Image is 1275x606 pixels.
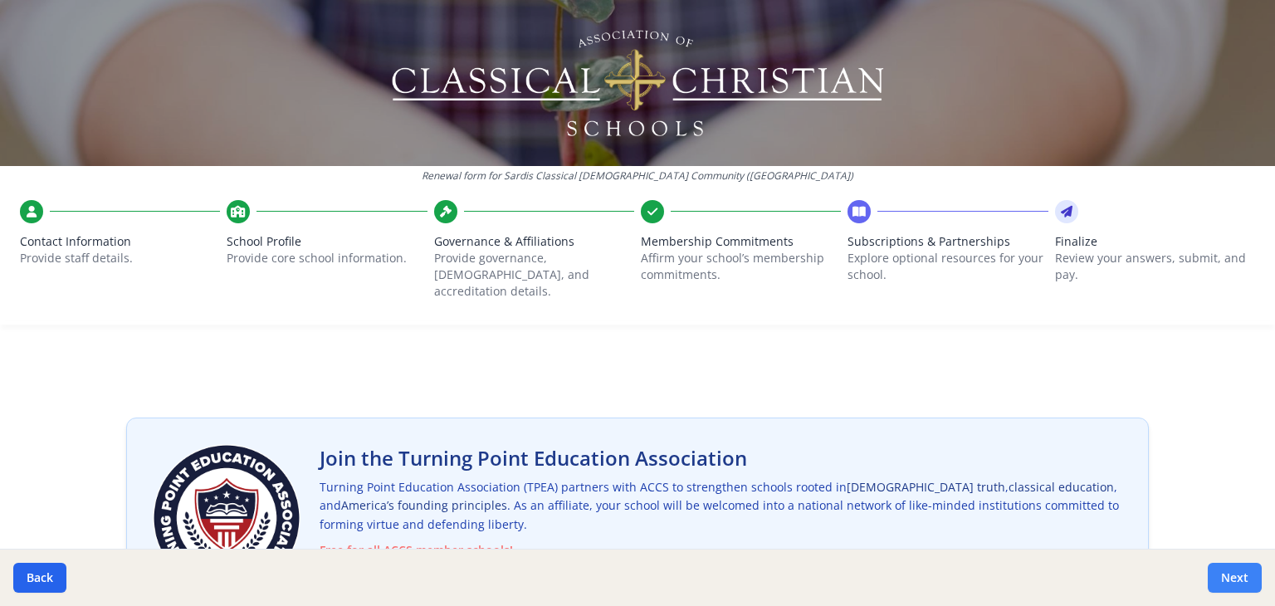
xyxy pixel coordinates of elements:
span: School Profile [227,233,427,250]
p: Provide staff details. [20,250,220,266]
img: Turning Point Education Association Logo [147,438,306,598]
span: Finalize [1055,233,1255,250]
button: Next [1208,563,1262,593]
span: Governance & Affiliations [434,233,634,250]
p: Turning Point Education Association (TPEA) partners with ACCS to strengthen schools rooted in , ,... [320,478,1128,583]
span: Membership Commitments [641,233,841,250]
span: Subscriptions & Partnerships [848,233,1048,250]
span: America’s founding principles [341,497,507,513]
span: Free for all ACCS member schools! [320,541,1128,560]
h2: Join the Turning Point Education Association [320,445,1128,472]
img: Logo [389,25,887,141]
span: Contact Information [20,233,220,250]
button: Back [13,563,66,593]
p: Provide governance, [DEMOGRAPHIC_DATA], and accreditation details. [434,250,634,300]
p: Explore optional resources for your school. [848,250,1048,283]
p: Provide core school information. [227,250,427,266]
p: Affirm your school’s membership commitments. [641,250,841,283]
span: [DEMOGRAPHIC_DATA] truth [847,479,1005,495]
span: classical education [1009,479,1114,495]
p: Review your answers, submit, and pay. [1055,250,1255,283]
